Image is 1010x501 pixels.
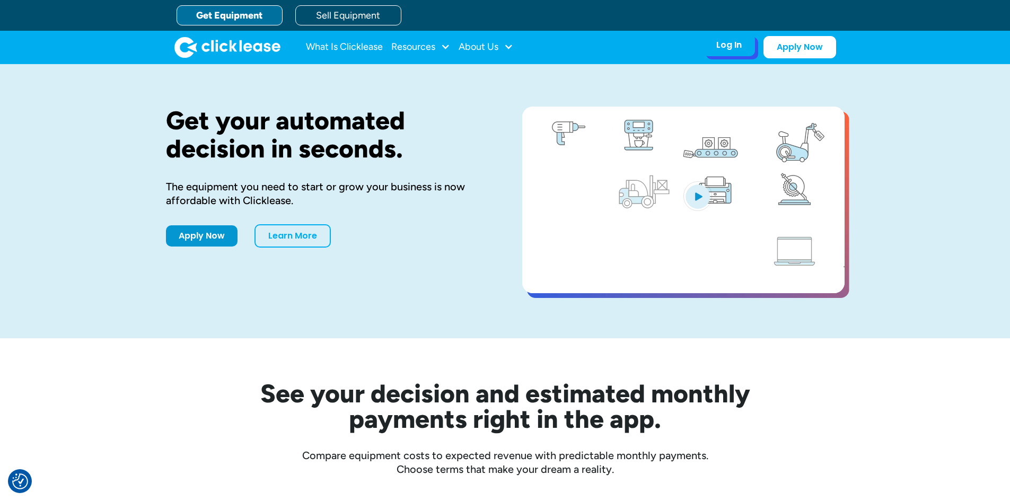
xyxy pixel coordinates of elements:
[174,37,280,58] a: home
[166,180,488,207] div: The equipment you need to start or grow your business is now affordable with Clicklease.
[683,181,712,211] img: Blue play button logo on a light blue circular background
[763,36,836,58] a: Apply Now
[177,5,283,25] a: Get Equipment
[716,40,742,50] div: Log In
[459,37,513,58] div: About Us
[166,107,488,163] h1: Get your automated decision in seconds.
[295,5,401,25] a: Sell Equipment
[166,449,845,476] div: Compare equipment costs to expected revenue with predictable monthly payments. Choose terms that ...
[522,107,845,293] a: open lightbox
[12,473,28,489] img: Revisit consent button
[12,473,28,489] button: Consent Preferences
[391,37,450,58] div: Resources
[306,37,383,58] a: What Is Clicklease
[208,381,802,432] h2: See your decision and estimated monthly payments right in the app.
[254,224,331,248] a: Learn More
[166,225,238,247] a: Apply Now
[174,37,280,58] img: Clicklease logo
